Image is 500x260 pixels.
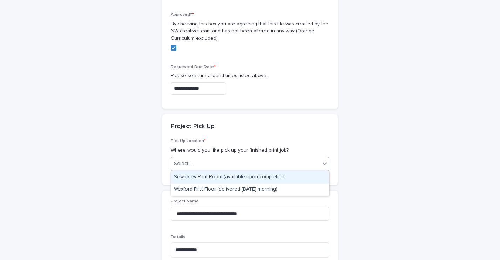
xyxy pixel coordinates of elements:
p: Please see turn around times listed above. [171,72,329,80]
p: Where would you like pick up your finished print job? [171,147,329,154]
span: Details [171,235,185,239]
div: Sewickley Print Room (available upon completion) [171,171,329,184]
div: Wexford First Floor (delivered Wednesday morning) [171,184,329,196]
p: By checking this box you are agreeing that this file was created by the NW creative team and has ... [171,20,329,42]
h2: Project Pick Up [171,123,215,131]
span: Requested Due Date [171,65,216,69]
span: Project Name [171,199,199,204]
span: Approved? [171,13,194,17]
div: Select... [174,160,191,167]
span: Pick Up Location [171,139,206,143]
